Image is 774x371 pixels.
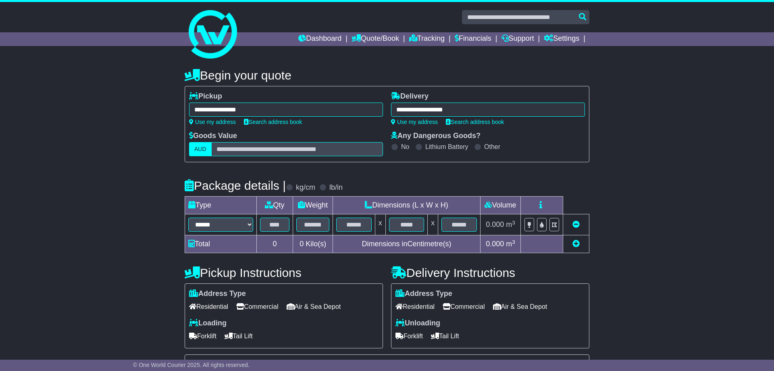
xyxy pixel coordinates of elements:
td: Volume [480,197,520,214]
label: Other [484,143,500,151]
a: Use my address [189,119,236,125]
span: Commercial [236,300,278,313]
span: Air & Sea Depot [287,300,341,313]
label: Goods Value [189,132,237,140]
span: © One World Courier 2025. All rights reserved. [133,362,250,368]
label: Address Type [189,289,246,298]
sup: 3 [512,239,515,245]
label: Delivery [391,92,429,101]
label: Address Type [395,289,452,298]
td: x [375,214,385,235]
td: Qty [256,197,293,214]
td: Type [185,197,257,214]
a: Dashboard [298,32,341,46]
a: Add new item [572,240,580,248]
h4: Begin your quote [185,69,589,82]
label: kg/cm [296,183,315,192]
h4: Package details | [185,179,286,192]
a: Use my address [391,119,438,125]
span: m [506,220,515,228]
label: Lithium Battery [425,143,468,151]
a: Quote/Book [352,32,399,46]
h4: Delivery Instructions [391,266,589,279]
label: No [401,143,409,151]
span: 0 [300,240,304,248]
label: lb/in [329,183,343,192]
span: Tail Lift [225,330,253,342]
a: Financials [455,32,491,46]
td: Dimensions (L x W x H) [333,197,481,214]
span: Forklift [395,330,423,342]
a: Search address book [446,119,504,125]
span: Residential [189,300,228,313]
sup: 3 [512,220,515,226]
label: AUD [189,142,212,156]
h4: Pickup Instructions [185,266,383,279]
a: Tracking [409,32,445,46]
label: Unloading [395,319,440,328]
td: Weight [293,197,333,214]
td: x [428,214,438,235]
label: Pickup [189,92,222,101]
a: Support [501,32,534,46]
span: Residential [395,300,435,313]
span: Forklift [189,330,216,342]
td: Dimensions in Centimetre(s) [333,235,481,253]
a: Remove this item [572,220,580,228]
td: Total [185,235,257,253]
a: Settings [544,32,579,46]
span: m [506,240,515,248]
label: Loading [189,319,227,328]
span: Commercial [443,300,485,313]
span: 0.000 [486,220,504,228]
span: 0.000 [486,240,504,248]
td: Kilo(s) [293,235,333,253]
span: Air & Sea Depot [493,300,547,313]
a: Search address book [244,119,302,125]
td: 0 [256,235,293,253]
span: Tail Lift [431,330,459,342]
label: Any Dangerous Goods? [391,132,481,140]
